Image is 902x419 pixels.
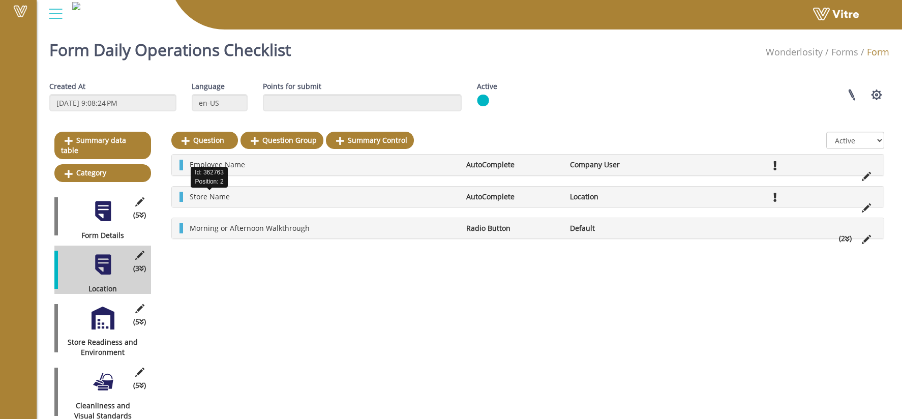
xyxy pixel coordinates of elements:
[133,263,146,274] span: (3 )
[190,192,230,201] span: Store Name
[133,380,146,391] span: (5 )
[133,317,146,327] span: (5 )
[171,132,238,149] a: Question
[565,223,669,233] li: Default
[190,223,310,233] span: Morning or Afternoon Walkthrough
[49,25,291,69] h1: Form Daily Operations Checklist
[49,81,85,92] label: Created At
[54,230,143,241] div: Form Details
[72,2,80,10] img: 0dcd9a6b-1c5a-4eae-a27b-fc2ff7ff0dea.png
[191,167,228,187] div: Id: 362763 Position: 2
[240,132,323,149] a: Question Group
[190,160,245,169] span: Employee Name
[54,132,151,159] a: Summary data table
[834,233,857,244] li: (2 )
[461,160,565,170] li: AutoComplete
[54,284,143,294] div: Location
[461,223,565,233] li: Radio Button
[192,81,225,92] label: Language
[263,81,321,92] label: Points for submit
[858,46,889,59] li: Form
[565,192,669,202] li: Location
[54,164,151,182] a: Category
[326,132,414,149] a: Summary Control
[477,81,497,92] label: Active
[565,160,669,170] li: Company User
[766,46,823,58] span: 407
[477,94,489,107] img: yes
[831,46,858,58] a: Forms
[133,210,146,220] span: (5 )
[54,337,143,357] div: Store Readiness and Environment
[461,192,565,202] li: AutoComplete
